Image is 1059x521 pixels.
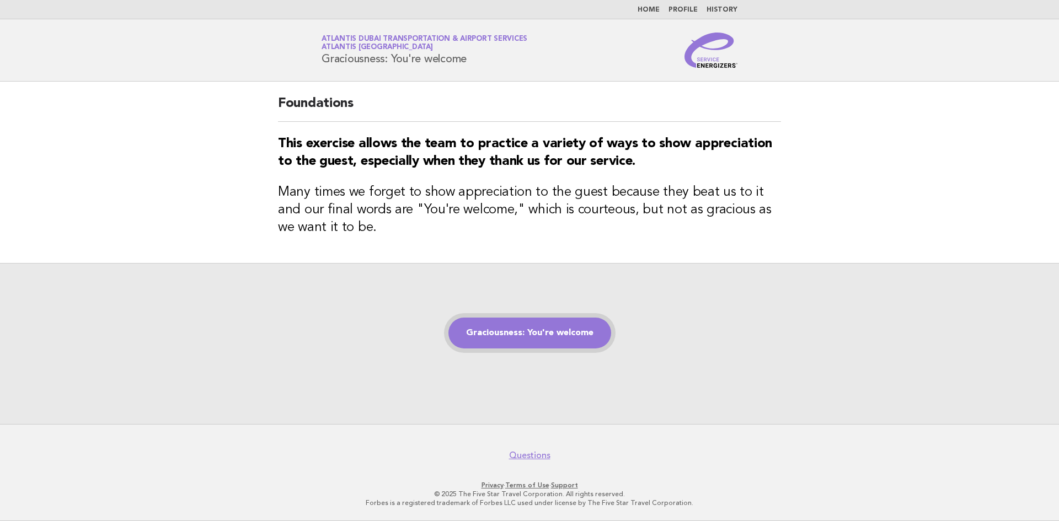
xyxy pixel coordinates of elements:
[322,35,527,51] a: Atlantis Dubai Transportation & Airport ServicesAtlantis [GEOGRAPHIC_DATA]
[448,318,611,348] a: Graciousness: You're welcome
[322,36,527,65] h1: Graciousness: You're welcome
[192,481,867,490] p: · ·
[192,498,867,507] p: Forbes is a registered trademark of Forbes LLC used under license by The Five Star Travel Corpora...
[638,7,660,13] a: Home
[509,450,550,461] a: Questions
[278,137,772,168] strong: This exercise allows the team to practice a variety of ways to show appreciation to the guest, es...
[707,7,737,13] a: History
[668,7,698,13] a: Profile
[551,481,578,489] a: Support
[322,44,433,51] span: Atlantis [GEOGRAPHIC_DATA]
[505,481,549,489] a: Terms of Use
[278,184,781,237] h3: Many times we forget to show appreciation to the guest because they beat us to it and our final w...
[482,481,504,489] a: Privacy
[278,95,781,122] h2: Foundations
[192,490,867,498] p: © 2025 The Five Star Travel Corporation. All rights reserved.
[684,33,737,68] img: Service Energizers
